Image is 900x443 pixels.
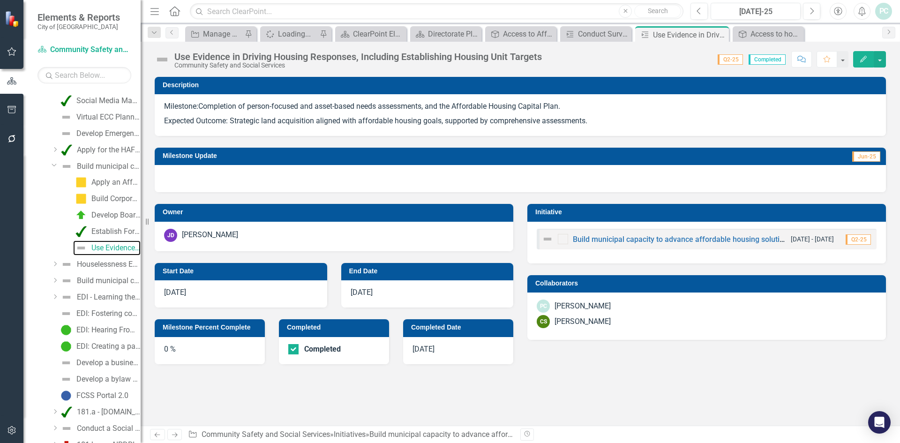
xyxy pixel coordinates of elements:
[61,423,72,434] img: Not Defined
[60,341,72,352] img: Approved (Not Started)
[203,28,242,40] div: Manage Elements
[37,12,120,23] span: Elements & Reports
[61,275,72,286] img: Not Defined
[351,288,373,297] span: [DATE]
[61,144,72,156] img: Completed
[503,28,554,40] div: Access to Affordable Housing
[155,52,170,67] img: Not Defined
[542,233,553,245] img: Not Defined
[555,301,611,312] div: [PERSON_NAME]
[73,175,141,190] a: Apply an Affordable Housing Overlay to the Corporate Land Strategy
[59,159,141,174] a: Build municipal capacity to advance affordable housing solutions
[164,288,186,297] span: [DATE]
[174,52,542,62] div: Use Evidence in Driving Housing Responses, Including Establishing Housing Unit Targets
[174,62,542,69] div: Community Safety and Social Services
[562,28,629,40] a: Conduct Survey
[75,210,87,221] img: On Target
[91,211,141,219] div: Develop Boards Through Strategic Planning Processes
[537,315,550,328] div: CS
[58,306,141,321] a: EDI: Fostering continual growth
[58,110,141,125] a: Virtual ECC Planning
[77,408,141,416] div: 181.a - [DOMAIN_NAME] redesign
[791,235,834,244] small: [DATE] - [DATE]
[334,430,366,439] a: Initiatives
[349,268,509,275] h3: End Date
[77,277,141,285] div: Build municipal capacity to advance affordable housing solutions
[75,242,87,254] img: Not Defined
[846,234,871,245] span: Q2-25
[75,226,87,237] img: Completed
[164,116,228,125] span: Expected Outcome:
[573,235,792,244] a: Build municipal capacity to advance affordable housing solutions
[163,82,881,89] h3: Description
[73,191,141,206] a: Build Corporate-Wide Capacity to Apply a Housing Lens to Municipal Plans/Actions as Informed by S...
[412,345,435,353] span: [DATE]
[58,126,141,141] a: Develop Emergency Management Master Plan
[60,390,72,401] img: Proposed
[714,6,797,17] div: [DATE]-25
[537,300,550,313] div: PC
[60,112,72,123] img: Not Defined
[653,29,727,41] div: Use Evidence in Driving Housing Responses, Including Establishing Housing Unit Targets
[76,129,141,138] div: Develop Emergency Management Master Plan
[164,229,177,242] div: JD
[91,227,141,236] div: Establish Formalized Processes for Cross-Organizational Coordination on Issues Impacting Affordab...
[852,151,880,162] span: Jun-25
[91,178,141,187] div: Apply an Affordable Housing Overlay to the Corporate Land Strategy
[648,7,668,15] span: Search
[59,421,141,436] a: Conduct a Social Needs Assessment
[718,54,743,65] span: Q2-25
[875,3,892,20] button: PC
[76,97,141,105] div: Social Media Management Tool
[60,128,72,139] img: Not Defined
[91,195,141,203] div: Build Corporate-Wide Capacity to Apply a Housing Lens to Municipal Plans/Actions as Informed by S...
[61,292,72,303] img: Not Defined
[188,429,513,440] div: » » »
[58,355,141,370] a: Develop a business case for accepting collision reporting at [GEOGRAPHIC_DATA]
[60,357,72,368] img: Not Defined
[61,161,72,172] img: Not Defined
[76,326,141,334] div: EDI: Hearing From Residents
[91,244,141,252] div: Use Evidence in Driving Housing Responses, Including Establishing Housing Unit Targets
[75,193,87,204] img: Caution
[77,260,141,269] div: Houselessness Estimation Study
[735,28,802,40] a: Access to housing
[5,11,21,27] img: ClearPoint Strategy
[868,411,891,434] div: Open Intercom Messenger
[60,374,72,385] img: Not Defined
[73,224,141,239] a: Establish Formalized Processes for Cross-Organizational Coordination on Issues Impacting Affordab...
[634,5,681,18] button: Search
[411,324,509,331] h3: Completed Date
[37,23,120,30] small: City of [GEOGRAPHIC_DATA]
[190,3,683,20] input: Search ClearPoint...
[76,375,141,383] div: Develop a bylaw enforcement policy and framework
[262,28,317,40] a: Loading...
[37,67,131,83] input: Search Below...
[278,28,317,40] div: Loading...
[187,28,242,40] a: Manage Elements
[202,430,330,439] a: Community Safety and Social Services
[76,391,128,400] div: FCSS Portal 2.0
[487,28,554,40] a: Access to Affordable Housing
[58,388,128,403] a: FCSS Portal 2.0
[76,359,141,367] div: Develop a business case for accepting collision reporting at [GEOGRAPHIC_DATA]
[59,290,141,305] a: EDI - Learning the space
[163,209,509,216] h3: Owner
[163,268,322,275] h3: Start Date
[59,405,141,420] a: 181.a - [DOMAIN_NAME] redesign
[58,93,141,108] a: Social Media Management Tool
[59,273,141,288] a: Build municipal capacity to advance affordable housing solutions
[428,28,479,40] div: Directorate Plan
[77,162,141,171] div: Build municipal capacity to advance affordable housing solutions
[163,324,260,331] h3: Milestone Percent Complete
[750,28,802,40] div: Access to housing
[182,230,238,240] div: [PERSON_NAME]
[58,339,141,354] a: EDI: Creating a path forward
[412,28,479,40] a: Directorate Plan
[77,424,141,433] div: Conduct a Social Needs Assessment
[60,308,72,319] img: Not Defined
[73,240,141,255] a: Use Evidence in Driving Housing Responses, Including Establishing Housing Unit Targets
[155,337,265,364] div: 0 %
[76,342,141,351] div: EDI: Creating a path forward
[59,257,141,272] a: Houselessness Estimation Study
